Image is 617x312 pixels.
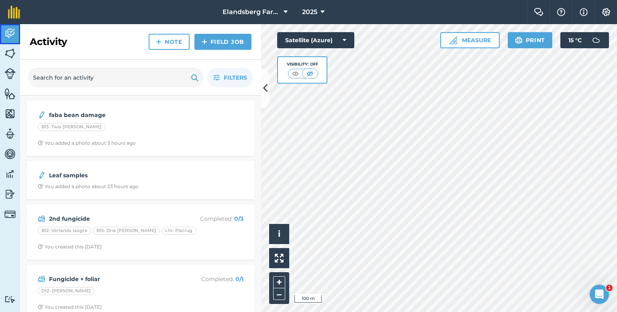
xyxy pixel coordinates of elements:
[275,254,284,263] img: Four arrows, one pointing top left, one top right, one bottom right and the last bottom left
[302,7,317,17] span: 2025
[156,37,161,47] img: svg+xml;base64,PHN2ZyB4bWxucz0iaHR0cDovL3d3dy53My5vcmcvMjAwMC9zdmciIHdpZHRoPSIxNCIgaGVpZ2h0PSIyNC...
[4,209,16,220] img: svg+xml;base64,PD94bWwgdmVyc2lvbj0iMS4wIiBlbmNvZGluZz0idXRmLTgiPz4KPCEtLSBHZW5lcmF0b3I6IEFkb2JlIE...
[273,276,285,288] button: +
[93,227,160,235] div: B15- Drie [PERSON_NAME]
[149,34,190,50] a: Note
[568,32,582,48] span: 15 ° C
[290,70,300,78] img: svg+xml;base64,PHN2ZyB4bWxucz0iaHR0cDovL3d3dy53My5vcmcvMjAwMC9zdmciIHdpZHRoPSI1MCIgaGVpZ2h0PSI0MC...
[38,244,43,249] img: Clock with arrow pointing clockwise
[556,8,566,16] img: A question mark icon
[31,105,250,151] a: faba bean damageB13- Twis [PERSON_NAME]Clock with arrow pointing clockwiseYou added a photo about...
[194,34,251,50] a: Field Job
[38,287,94,295] div: D12- [PERSON_NAME]
[38,304,43,310] img: Clock with arrow pointing clockwise
[161,227,196,235] div: L14- Platrug
[269,224,289,244] button: i
[223,7,280,17] span: Elandsberg Farms
[38,183,139,190] div: You added a photo about 23 hours ago
[38,110,46,120] img: svg+xml;base64,PD94bWwgdmVyc2lvbj0iMS4wIiBlbmNvZGluZz0idXRmLTgiPz4KPCEtLSBHZW5lcmF0b3I6IEFkb2JlIE...
[580,7,588,17] img: svg+xml;base64,PHN2ZyB4bWxucz0iaHR0cDovL3d3dy53My5vcmcvMjAwMC9zdmciIHdpZHRoPSIxNyIgaGVpZ2h0PSIxNy...
[49,171,176,180] strong: Leaf samples
[38,140,136,146] div: You added a photo about 3 hours ago
[4,68,16,79] img: svg+xml;base64,PD94bWwgdmVyc2lvbj0iMS4wIiBlbmNvZGluZz0idXRmLTgiPz4KPCEtLSBHZW5lcmF0b3I6IEFkb2JlIE...
[606,285,613,291] span: 1
[202,37,207,47] img: svg+xml;base64,PHN2ZyB4bWxucz0iaHR0cDovL3d3dy53My5vcmcvMjAwMC9zdmciIHdpZHRoPSIxNCIgaGVpZ2h0PSIyNC...
[515,35,523,45] img: svg+xml;base64,PHN2ZyB4bWxucz0iaHR0cDovL3d3dy53My5vcmcvMjAwMC9zdmciIHdpZHRoPSIxOSIgaGVpZ2h0PSIyNC...
[4,188,16,200] img: svg+xml;base64,PD94bWwgdmVyc2lvbj0iMS4wIiBlbmNvZGluZz0idXRmLTgiPz4KPCEtLSBHZW5lcmF0b3I6IEFkb2JlIE...
[38,227,91,235] div: B12- Verlands laagte
[4,27,16,39] img: svg+xml;base64,PD94bWwgdmVyc2lvbj0iMS4wIiBlbmNvZGluZz0idXRmLTgiPz4KPCEtLSBHZW5lcmF0b3I6IEFkb2JlIE...
[287,61,318,68] div: Visibility: Off
[277,32,354,48] button: Satellite (Azure)
[235,275,243,283] strong: 0 / 1
[28,68,203,87] input: Search for an activity
[4,108,16,120] img: svg+xml;base64,PHN2ZyB4bWxucz0iaHR0cDovL3d3dy53My5vcmcvMjAwMC9zdmciIHdpZHRoPSI1NiIgaGVpZ2h0PSI2MC...
[38,140,43,146] img: Clock with arrow pointing clockwise
[305,70,315,78] img: svg+xml;base64,PHN2ZyB4bWxucz0iaHR0cDovL3d3dy53My5vcmcvMjAwMC9zdmciIHdpZHRoPSI1MCIgaGVpZ2h0PSI0MC...
[4,128,16,140] img: svg+xml;base64,PD94bWwgdmVyc2lvbj0iMS4wIiBlbmNvZGluZz0idXRmLTgiPz4KPCEtLSBHZW5lcmF0b3I6IEFkb2JlIE...
[30,35,67,48] h2: Activity
[38,244,102,250] div: You created this [DATE]
[560,32,609,48] button: 15 °C
[534,8,543,16] img: Two speech bubbles overlapping with the left bubble in the forefront
[588,32,604,48] img: svg+xml;base64,PD94bWwgdmVyc2lvbj0iMS4wIiBlbmNvZGluZz0idXRmLTgiPz4KPCEtLSBHZW5lcmF0b3I6IEFkb2JlIE...
[38,170,46,180] img: svg+xml;base64,PD94bWwgdmVyc2lvbj0iMS4wIiBlbmNvZGluZz0idXRmLTgiPz4KPCEtLSBHZW5lcmF0b3I6IEFkb2JlIE...
[273,288,285,300] button: –
[38,123,105,131] div: B13- Twis [PERSON_NAME]
[590,285,609,304] iframe: Intercom live chat
[4,296,16,303] img: svg+xml;base64,PD94bWwgdmVyc2lvbj0iMS4wIiBlbmNvZGluZz0idXRmLTgiPz4KPCEtLSBHZW5lcmF0b3I6IEFkb2JlIE...
[49,275,176,283] strong: Fungicide + foliar
[31,209,250,255] a: 2nd fungicideCompleted: 0/3B12- Verlands laagteB15- Drie [PERSON_NAME]L14- PlatrugClock with arro...
[49,214,176,223] strong: 2nd fungicide
[38,214,45,224] img: svg+xml;base64,PD94bWwgdmVyc2lvbj0iMS4wIiBlbmNvZGluZz0idXRmLTgiPz4KPCEtLSBHZW5lcmF0b3I6IEFkb2JlIE...
[4,47,16,60] img: svg+xml;base64,PHN2ZyB4bWxucz0iaHR0cDovL3d3dy53My5vcmcvMjAwMC9zdmciIHdpZHRoPSI1NiIgaGVpZ2h0PSI2MC...
[224,73,247,82] span: Filters
[508,32,553,48] button: Print
[234,215,243,222] strong: 0 / 3
[449,36,457,44] img: Ruler icon
[191,73,198,82] img: svg+xml;base64,PHN2ZyB4bWxucz0iaHR0cDovL3d3dy53My5vcmcvMjAwMC9zdmciIHdpZHRoPSIxOSIgaGVpZ2h0PSIyNC...
[180,214,243,223] p: Completed :
[601,8,611,16] img: A cog icon
[4,148,16,160] img: svg+xml;base64,PD94bWwgdmVyc2lvbj0iMS4wIiBlbmNvZGluZz0idXRmLTgiPz4KPCEtLSBHZW5lcmF0b3I6IEFkb2JlIE...
[8,6,20,18] img: fieldmargin Logo
[38,274,45,284] img: svg+xml;base64,PD94bWwgdmVyc2lvbj0iMS4wIiBlbmNvZGluZz0idXRmLTgiPz4KPCEtLSBHZW5lcmF0b3I6IEFkb2JlIE...
[440,32,500,48] button: Measure
[180,275,243,283] p: Completed :
[49,111,176,119] strong: faba bean damage
[4,168,16,180] img: svg+xml;base64,PD94bWwgdmVyc2lvbj0iMS4wIiBlbmNvZGluZz0idXRmLTgiPz4KPCEtLSBHZW5lcmF0b3I6IEFkb2JlIE...
[31,166,250,195] a: Leaf samplesClock with arrow pointing clockwiseYou added a photo about 23 hours ago
[4,88,16,100] img: svg+xml;base64,PHN2ZyB4bWxucz0iaHR0cDovL3d3dy53My5vcmcvMjAwMC9zdmciIHdpZHRoPSI1NiIgaGVpZ2h0PSI2MC...
[207,68,253,87] button: Filters
[278,229,280,239] span: i
[38,304,102,310] div: You created this [DATE]
[38,184,43,189] img: Clock with arrow pointing clockwise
